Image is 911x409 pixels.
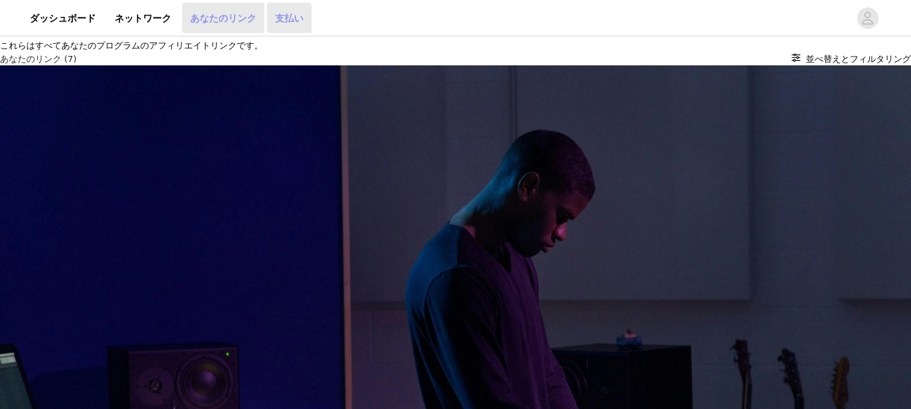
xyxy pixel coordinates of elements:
[30,12,96,23] font: ダッシュボード
[267,3,312,33] a: 支払い
[792,53,911,66] button: 並べ替えとフィルタリング
[182,3,264,33] a: あなたのリンク
[107,3,179,33] a: ネットワーク
[861,7,874,29] div: アバター
[275,12,303,23] font: 支払い
[22,3,104,33] a: ダッシュボード
[845,363,877,396] iframe: インターコムライブチャット
[115,12,171,23] font: ネットワーク
[190,12,256,23] font: あなたのリンク
[806,54,911,64] font: 並べ替えとフィルタリング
